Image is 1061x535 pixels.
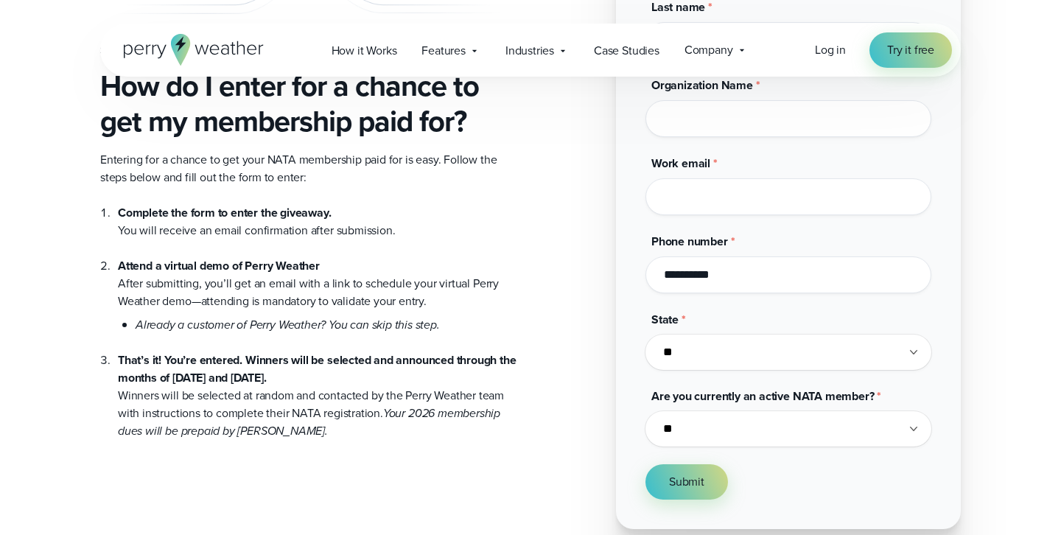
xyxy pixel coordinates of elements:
[118,352,517,386] strong: That’s it! You’re entered. Winners will be selected and announced through the months of [DATE] an...
[118,334,519,440] li: Winners will be selected at random and contacted by the Perry Weather team with instructions to c...
[118,204,331,221] strong: Complete the form to enter the giveaway.
[651,77,753,94] span: Organization Name
[815,41,846,58] span: Log in
[651,311,679,328] span: State
[118,239,519,334] li: After submitting, you’ll get an email with a link to schedule your virtual Perry Weather demo—att...
[651,233,728,250] span: Phone number
[319,35,410,66] a: How it Works
[594,42,659,60] span: Case Studies
[887,41,934,59] span: Try it free
[669,473,704,491] span: Submit
[505,42,554,60] span: Industries
[100,69,519,139] h3: How do I enter for a chance to get my membership paid for?
[651,155,710,172] span: Work email
[332,42,397,60] span: How it Works
[118,257,320,274] strong: Attend a virtual demo of Perry Weather
[684,41,733,59] span: Company
[118,405,500,439] em: Your 2026 membership dues will be prepaid by [PERSON_NAME].
[118,204,519,239] li: You will receive an email confirmation after submission.
[815,41,846,59] a: Log in
[645,464,728,500] button: Submit
[136,316,440,333] em: Already a customer of Perry Weather? You can skip this step.
[651,388,874,405] span: Are you currently an active NATA member?
[421,42,466,60] span: Features
[581,35,672,66] a: Case Studies
[100,151,519,186] p: Entering for a chance to get your NATA membership paid for is easy. Follow the steps below and fi...
[869,32,952,68] a: Try it free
